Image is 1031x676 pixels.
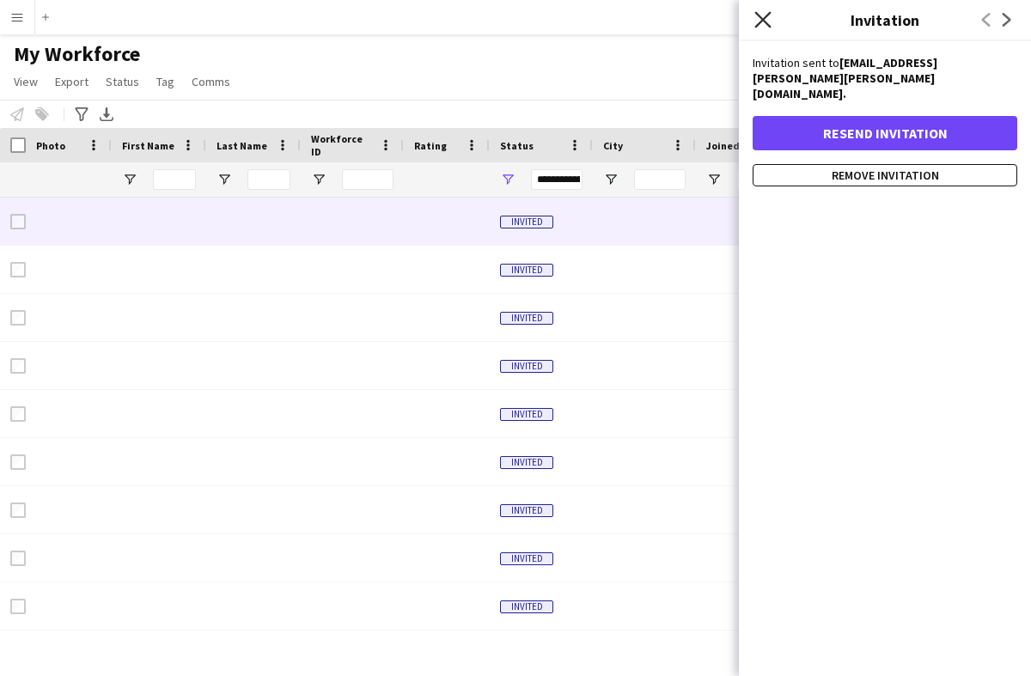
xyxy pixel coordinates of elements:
[500,264,553,277] span: Invited
[753,55,937,101] strong: [EMAIL_ADDRESS][PERSON_NAME][PERSON_NAME][DOMAIN_NAME].
[122,172,137,187] button: Open Filter Menu
[10,310,26,326] input: Row Selection is disabled for this row (unchecked)
[500,552,553,565] span: Invited
[706,139,740,152] span: Joined
[99,70,146,93] a: Status
[153,169,196,190] input: First Name Filter Input
[149,70,181,93] a: Tag
[156,74,174,89] span: Tag
[185,70,237,93] a: Comms
[10,551,26,566] input: Row Selection is disabled for this row (unchecked)
[753,55,1017,102] p: Invitation sent to
[122,139,174,152] span: First Name
[106,74,139,89] span: Status
[55,74,88,89] span: Export
[217,139,267,152] span: Last Name
[247,169,290,190] input: Last Name Filter Input
[14,74,38,89] span: View
[192,74,230,89] span: Comms
[36,139,65,152] span: Photo
[311,132,373,158] span: Workforce ID
[500,312,553,325] span: Invited
[414,139,447,152] span: Rating
[500,456,553,469] span: Invited
[500,360,553,373] span: Invited
[217,172,232,187] button: Open Filter Menu
[10,358,26,374] input: Row Selection is disabled for this row (unchecked)
[10,214,26,229] input: Row Selection is disabled for this row (unchecked)
[71,104,92,125] app-action-btn: Advanced filters
[7,70,45,93] a: View
[311,172,326,187] button: Open Filter Menu
[706,172,722,187] button: Open Filter Menu
[10,406,26,422] input: Row Selection is disabled for this row (unchecked)
[10,262,26,277] input: Row Selection is disabled for this row (unchecked)
[500,504,553,517] span: Invited
[737,169,789,190] input: Joined Filter Input
[753,164,1017,186] button: Remove invitation
[96,104,117,125] app-action-btn: Export XLSX
[500,172,515,187] button: Open Filter Menu
[10,502,26,518] input: Row Selection is disabled for this row (unchecked)
[603,139,623,152] span: City
[753,116,1017,150] button: Resend invitation
[10,599,26,614] input: Row Selection is disabled for this row (unchecked)
[342,169,393,190] input: Workforce ID Filter Input
[10,454,26,470] input: Row Selection is disabled for this row (unchecked)
[500,600,553,613] span: Invited
[500,408,553,421] span: Invited
[500,139,534,152] span: Status
[603,172,619,187] button: Open Filter Menu
[500,216,553,228] span: Invited
[634,169,686,190] input: City Filter Input
[14,41,140,67] span: My Workforce
[739,9,1031,31] h3: Invitation
[48,70,95,93] a: Export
